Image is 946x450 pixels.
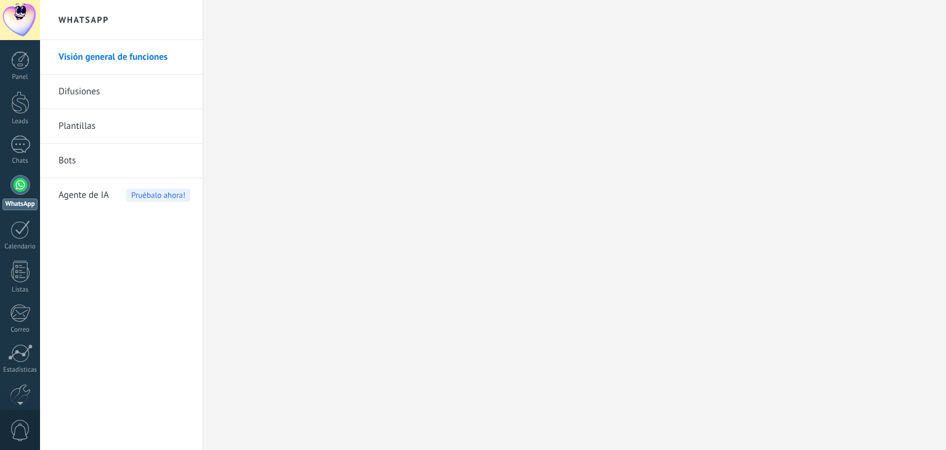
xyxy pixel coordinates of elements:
li: Agente de IA [40,178,203,212]
a: Visión general de funciones [59,40,190,75]
div: Estadísticas [2,366,38,374]
div: Correo [2,326,38,334]
div: Listas [2,286,38,294]
span: Agente de IA [59,178,109,213]
li: Plantillas [40,109,203,144]
a: Bots [59,144,190,178]
div: Chats [2,157,38,165]
div: Leads [2,118,38,126]
li: Visión general de funciones [40,40,203,75]
div: WhatsApp [2,198,38,210]
div: Panel [2,73,38,81]
li: Bots [40,144,203,178]
div: Calendario [2,243,38,251]
li: Difusiones [40,75,203,109]
span: Pruébalo ahora! [126,189,190,202]
a: Plantillas [59,109,190,144]
a: Agente de IAPruébalo ahora! [59,178,190,213]
a: Difusiones [59,75,190,109]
